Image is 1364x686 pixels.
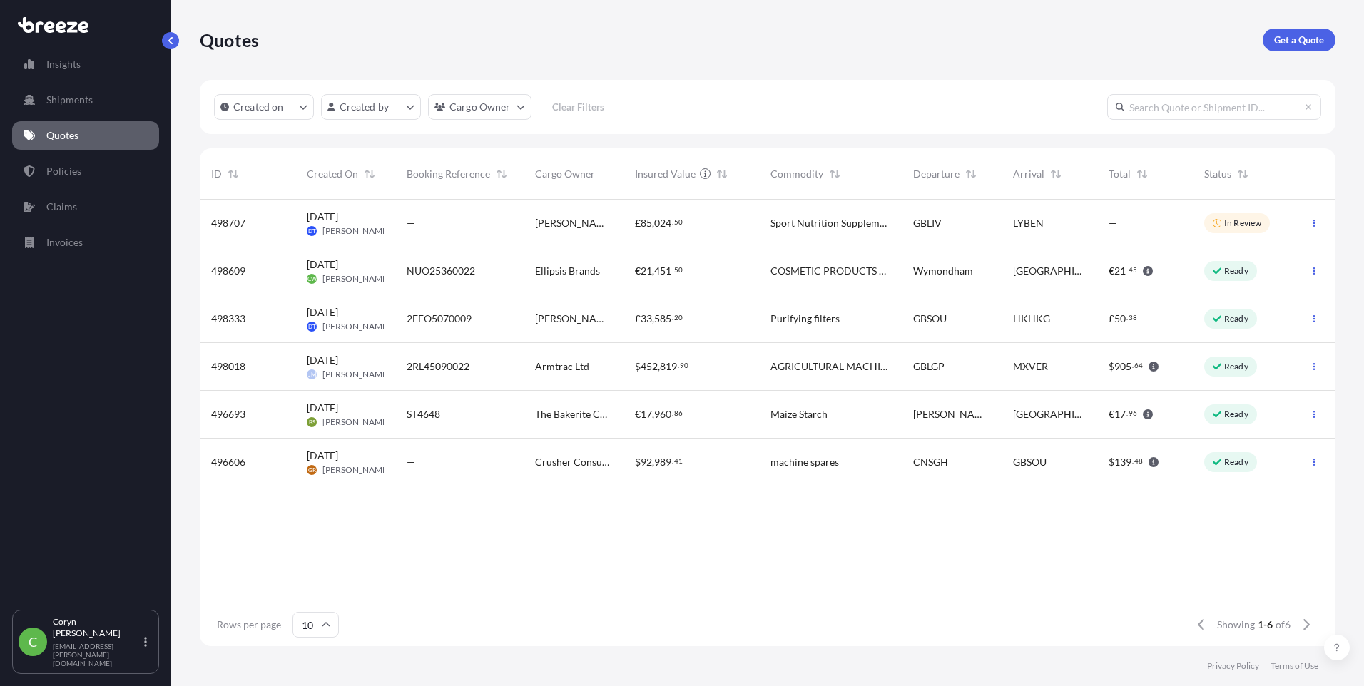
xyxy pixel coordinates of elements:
a: Claims [12,193,159,221]
span: 2RL45090022 [407,359,469,374]
span: Total [1109,167,1131,181]
span: 989 [654,457,671,467]
span: Insured Value [635,167,696,181]
span: [PERSON_NAME] [322,416,390,428]
span: [PERSON_NAME] [322,464,390,476]
p: Quotes [46,128,78,143]
span: [PERSON_NAME] [322,321,390,332]
p: Coryn [PERSON_NAME] [53,616,141,639]
span: , [652,409,654,419]
span: Cargo Owner [535,167,595,181]
span: . [672,315,673,320]
span: . [1126,267,1128,272]
p: Privacy Policy [1207,660,1259,672]
span: . [678,363,679,368]
span: 585 [654,314,671,324]
p: Get a Quote [1274,33,1324,47]
p: Ready [1224,313,1248,324]
p: Insights [46,57,81,71]
span: . [1132,459,1134,464]
span: 2FEO5070009 [407,312,472,326]
p: Quotes [200,29,259,51]
span: The Bakerite Company [535,407,612,421]
span: AGRICULTURAL MACHINERY [770,359,890,374]
span: 48 [1134,459,1143,464]
a: Get a Quote [1263,29,1335,51]
span: . [1126,411,1128,416]
input: Search Quote or Shipment ID... [1107,94,1321,120]
span: 498018 [211,359,245,374]
span: [DATE] [307,305,338,319]
button: Sort [361,165,378,183]
span: 64 [1134,363,1143,368]
span: 498707 [211,216,245,230]
button: Sort [1134,165,1151,183]
span: 50 [1114,314,1126,324]
span: Arrival [1013,167,1044,181]
span: [PERSON_NAME] Filters [535,312,612,326]
p: In Review [1224,217,1261,229]
span: GBLGP [913,359,945,374]
span: Rows per page [217,618,281,632]
span: . [672,220,673,225]
span: [DATE] [307,210,338,224]
p: Created on [233,100,284,114]
span: [GEOGRAPHIC_DATA] [1013,407,1086,421]
span: 45 [1129,267,1137,272]
span: [PERSON_NAME] [322,369,390,380]
button: createdBy Filter options [321,94,421,120]
span: 452 [641,362,658,372]
span: 139 [1114,457,1131,467]
span: [GEOGRAPHIC_DATA] [1013,264,1086,278]
span: 17 [641,409,652,419]
span: , [652,457,654,467]
span: , [652,266,654,276]
span: 819 [660,362,677,372]
span: GR [308,463,316,477]
span: DT [308,224,316,238]
span: 20 [674,315,683,320]
span: 50 [674,220,683,225]
span: 496606 [211,455,245,469]
span: . [1126,315,1128,320]
span: 38 [1129,315,1137,320]
span: LYBEN [1013,216,1044,230]
span: GBSOU [913,312,947,326]
span: 498609 [211,264,245,278]
span: Showing [1217,618,1255,632]
span: Commodity [770,167,823,181]
span: DT [308,319,316,334]
span: 498333 [211,312,245,326]
span: 960 [654,409,671,419]
span: Created On [307,167,358,181]
span: , [658,362,660,372]
p: Policies [46,164,81,178]
span: — [407,216,415,230]
p: Clear Filters [552,100,604,114]
p: Terms of Use [1271,660,1318,672]
span: [DATE] [307,353,338,367]
span: $ [1109,457,1114,467]
button: createdOn Filter options [214,94,314,120]
span: £ [1109,314,1114,324]
span: Sport Nutrition Supplements [770,216,890,230]
span: [PERSON_NAME] [913,407,990,421]
p: Created by [340,100,390,114]
span: $ [635,362,641,372]
span: — [1109,216,1117,230]
span: , [652,314,654,324]
span: $ [1109,362,1114,372]
span: GBSOU [1013,455,1047,469]
span: Armtrac Ltd [535,359,589,374]
span: 96 [1129,411,1137,416]
span: MXVER [1013,359,1048,374]
a: Shipments [12,86,159,114]
span: 85 [641,218,652,228]
span: CNSGH [913,455,948,469]
span: [PERSON_NAME] [535,216,612,230]
span: 21 [641,266,652,276]
span: £ [635,314,641,324]
p: Ready [1224,456,1248,468]
button: Sort [826,165,843,183]
p: Cargo Owner [449,100,511,114]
